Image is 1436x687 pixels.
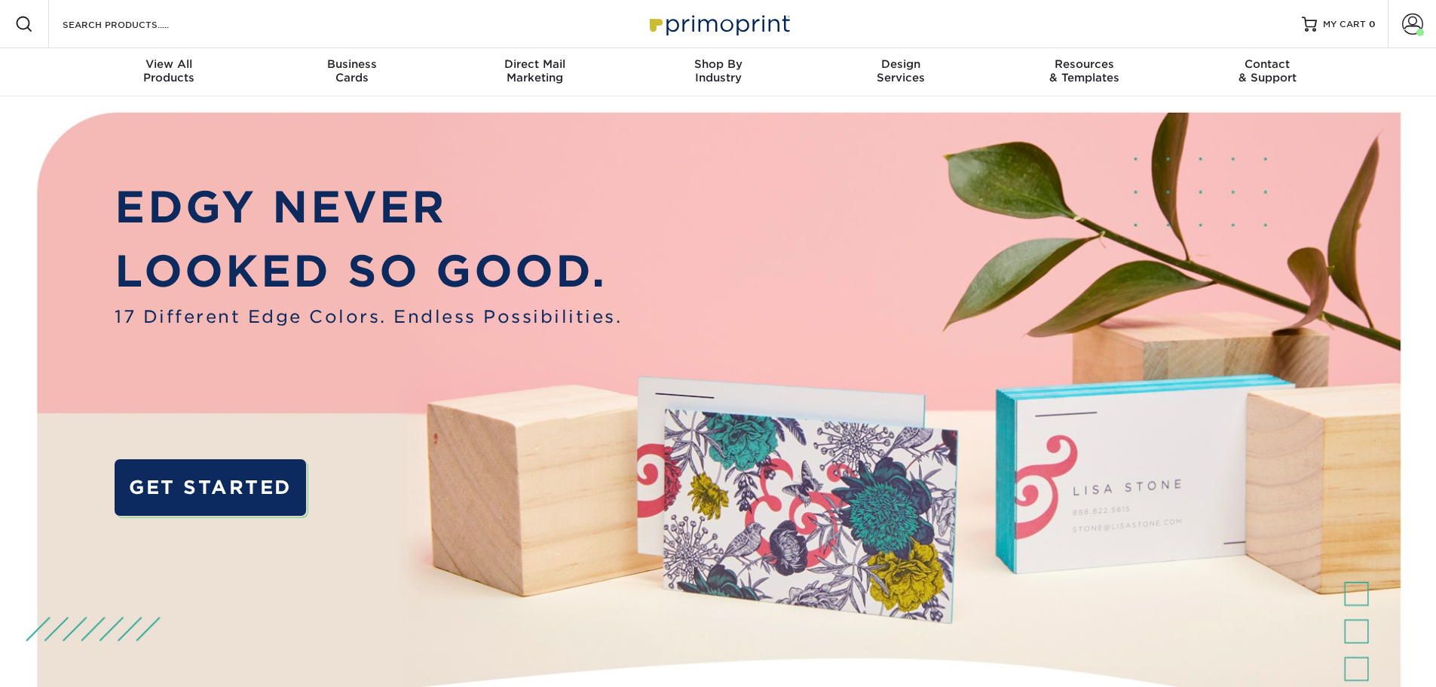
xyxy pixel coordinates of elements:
a: DesignServices [810,48,993,97]
div: Products [78,57,261,84]
a: BusinessCards [260,48,443,97]
a: Resources& Templates [993,48,1176,97]
span: Business [260,57,443,71]
div: Industry [626,57,810,84]
span: View All [78,57,261,71]
span: Design [810,57,993,71]
input: SEARCH PRODUCTS..... [61,15,208,33]
span: Shop By [626,57,810,71]
span: Resources [993,57,1176,71]
a: Direct MailMarketing [443,48,626,97]
a: Contact& Support [1176,48,1359,97]
a: GET STARTED [115,459,305,516]
span: MY CART [1323,18,1366,31]
div: & Templates [993,57,1176,84]
span: 0 [1369,19,1376,29]
p: EDGY NEVER [115,175,622,240]
span: Direct Mail [443,57,626,71]
div: Services [810,57,993,84]
div: & Support [1176,57,1359,84]
div: Marketing [443,57,626,84]
a: View AllProducts [78,48,261,97]
p: LOOKED SO GOOD. [115,239,622,304]
span: Contact [1176,57,1359,71]
span: 17 Different Edge Colors. Endless Possibilities. [115,304,622,330]
a: Shop ByIndustry [626,48,810,97]
div: Cards [260,57,443,84]
img: Primoprint [643,8,794,40]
